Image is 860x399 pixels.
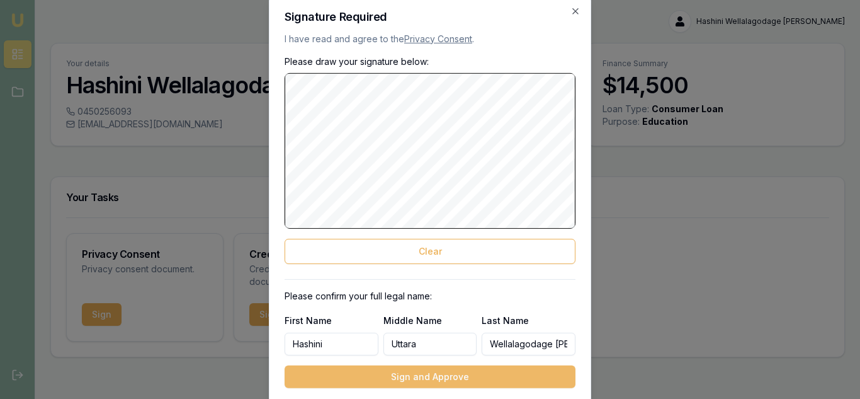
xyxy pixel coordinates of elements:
[285,290,575,303] p: Please confirm your full legal name:
[285,55,575,67] p: Please draw your signature below:
[285,11,575,22] h2: Signature Required
[383,315,442,326] label: Middle Name
[404,33,472,43] a: Privacy Consent
[285,32,575,45] p: I have read and agree to the .
[285,315,332,326] label: First Name
[482,315,529,326] label: Last Name
[285,239,575,264] button: Clear
[285,366,575,388] button: Sign and Approve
